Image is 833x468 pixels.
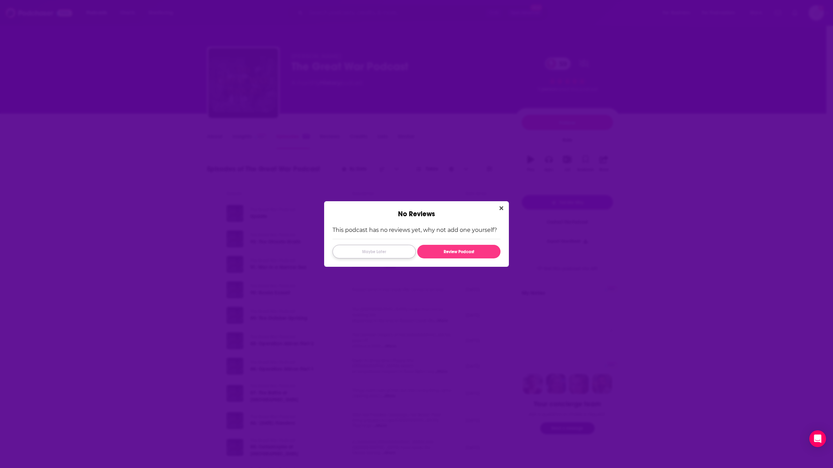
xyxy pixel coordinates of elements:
[333,245,416,258] button: Maybe Later
[324,201,509,218] div: No Reviews
[333,227,500,233] p: This podcast has no reviews yet, why not add one yourself?
[809,430,826,447] div: Open Intercom Messenger
[417,245,500,258] button: Review Podcast
[497,204,506,213] button: Close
